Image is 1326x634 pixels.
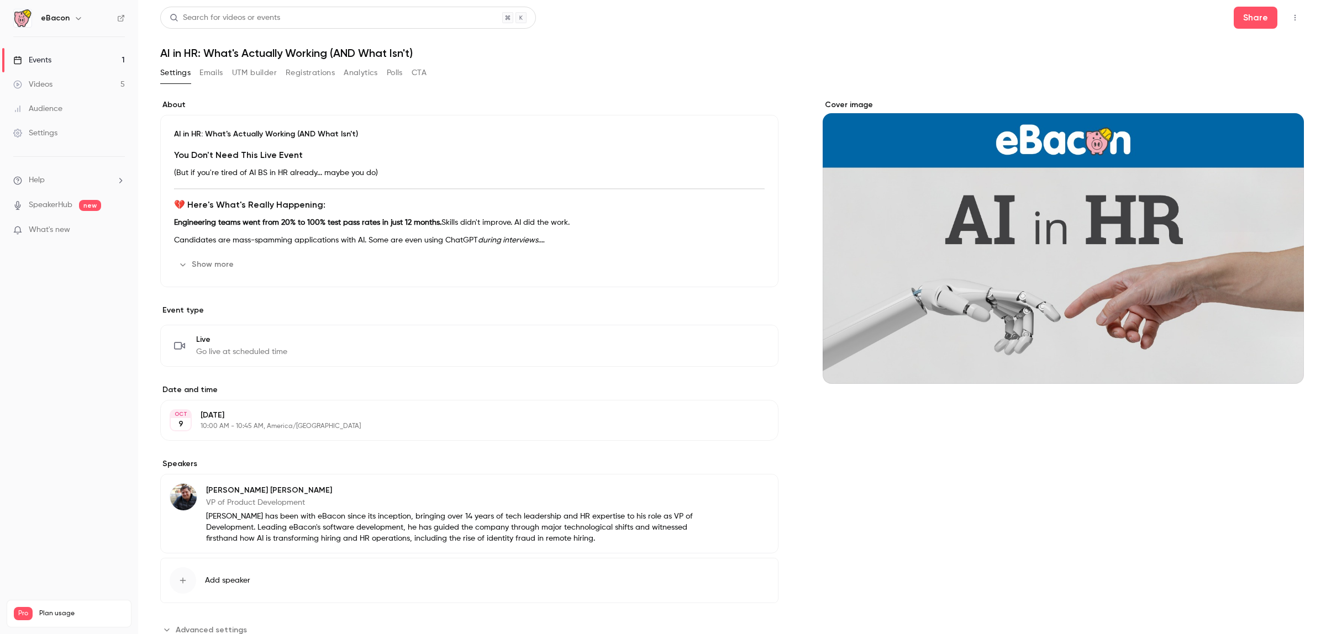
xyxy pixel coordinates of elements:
span: Plan usage [39,609,124,618]
a: SpeakerHub [29,199,72,211]
span: What's new [29,224,70,236]
p: (But if you're tired of AI BS in HR already... maybe you do) [174,166,765,179]
p: Skills didn't improve. AI did the work. [174,216,765,229]
p: 10:00 AM - 10:45 AM, America/[GEOGRAPHIC_DATA] [201,422,720,431]
span: Pro [14,607,33,620]
p: 9 [178,419,183,430]
button: Show more [174,256,240,273]
p: AI in HR: What's Actually Working (AND What Isn't) [174,129,765,140]
div: Events [13,55,51,66]
strong: Engineering teams went from 20% to 100% test pass rates in just 12 months. [174,219,441,226]
p: [PERSON_NAME] has been with eBacon since its inception, bringing over 14 years of tech leadership... [206,511,707,544]
section: Cover image [823,99,1304,384]
h6: eBacon [41,13,70,24]
button: Registrations [286,64,335,82]
p: [PERSON_NAME] [PERSON_NAME] [206,485,707,496]
button: Settings [160,64,191,82]
div: OCT [171,410,191,418]
p: VP of Product Development [206,497,707,508]
button: Analytics [344,64,378,82]
span: new [79,200,101,211]
div: Search for videos or events [170,12,280,24]
label: About [160,99,778,110]
p: Event type [160,305,778,316]
label: Speakers [160,458,778,469]
div: Audience [13,103,62,114]
button: Add speaker [160,558,778,603]
label: Date and time [160,384,778,395]
label: Cover image [823,99,1304,110]
p: [DATE] [201,410,720,421]
span: Go live at scheduled time [196,346,287,357]
div: Alex Kremer[PERSON_NAME] [PERSON_NAME]VP of Product Development[PERSON_NAME] has been with eBacon... [160,474,778,553]
em: during interviews [478,236,538,244]
li: help-dropdown-opener [13,175,125,186]
span: Add speaker [205,575,250,586]
h1: AI in HR: What's Actually Working (AND What Isn't) [160,46,1304,60]
button: UTM builder [232,64,277,82]
span: Live [196,334,287,345]
img: eBacon [14,9,31,27]
img: Alex Kremer [170,484,197,510]
button: Polls [387,64,403,82]
iframe: Noticeable Trigger [112,225,125,235]
button: Share [1234,7,1277,29]
button: CTA [412,64,427,82]
strong: 💔 Here's What's Really Happening: [174,199,325,210]
div: Videos [13,79,52,90]
div: Settings [13,128,57,139]
strong: You Don't Need This Live Event [174,150,303,160]
button: Emails [199,64,223,82]
span: Help [29,175,45,186]
p: Candidates are mass-spamming applications with AI. Some are even using ChatGPT . [174,234,765,247]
